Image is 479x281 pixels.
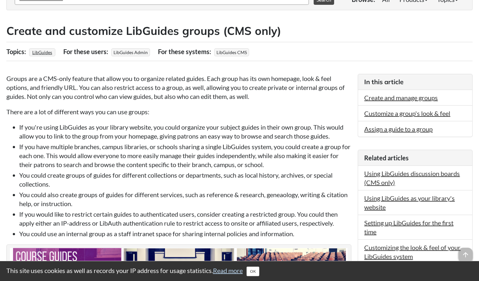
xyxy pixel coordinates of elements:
div: For these users: [63,45,110,58]
span: LibGuides CMS [214,48,249,56]
a: Read more [213,267,243,274]
span: arrow_upward [459,248,473,262]
p: Groups are a CMS-only feature that allow you to organize related guides. Each group has its own h... [6,74,351,101]
div: For these systems: [158,45,213,58]
li: You could use an internal group as a staff intranet space for sharing internal policies and infor... [19,229,351,238]
li: If you're using LibGuides as your library website, you could organize your subject guides in thei... [19,123,351,140]
h3: In this article [365,77,466,86]
li: If you have multiple branches, campus libraries, or schools sharing a single LibGuides system, yo... [19,142,351,169]
a: Customizing the look & feel of your LibGuides system [365,244,461,260]
h2: Create and customize LibGuides groups (CMS only) [6,23,473,39]
a: Assign a guide to a group [365,125,433,133]
li: You could also create groups of guides for different services, such as reference & research, gene... [19,190,351,208]
a: Create and manage groups [365,94,438,101]
span: Related articles [365,154,409,162]
li: If you would like to restrict certain guides to authenticated users, consider creating a restrict... [19,210,351,228]
a: Setting up LibGuides for the first time [365,219,454,236]
li: You could create groups of guides for different collections or departments, such as local history... [19,171,351,189]
div: Topics: [6,45,27,58]
span: LibGuides Admin [111,48,150,56]
a: arrow_upward [459,248,473,256]
a: LibGuides [31,48,53,57]
p: There are a lot of different ways you can use groups: [6,107,351,116]
a: Using LibGuides as your library's website [365,194,455,211]
a: Using LibGuides discussion boards (CMS only) [365,170,460,186]
a: Customize a group's look & feel [365,109,451,117]
button: Close [247,267,259,276]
